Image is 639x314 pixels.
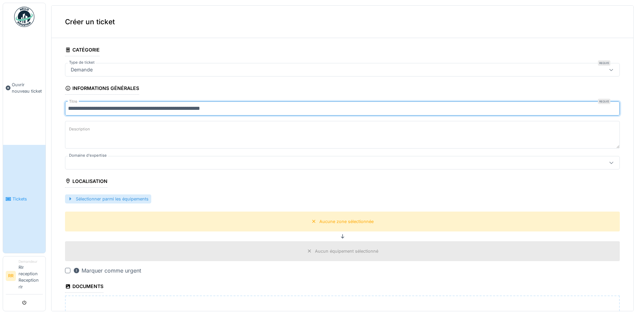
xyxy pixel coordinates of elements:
[68,125,91,133] label: Description
[14,7,34,27] img: Badge_color-CXgf-gQk.svg
[19,259,43,293] li: Rlr reception Reception rlr
[598,60,610,66] div: Requis
[598,99,610,104] div: Requis
[65,176,107,188] div: Localisation
[73,266,141,275] div: Marquer comme urgent
[68,153,108,158] label: Domaine d'expertise
[315,248,378,254] div: Aucun équipement sélectionné
[68,66,95,73] div: Demande
[52,6,633,38] div: Créer un ticket
[68,99,79,104] label: Titre
[3,31,45,145] a: Ouvrir nouveau ticket
[65,45,100,56] div: Catégorie
[19,259,43,264] div: Demandeur
[65,194,151,203] div: Sélectionner parmi les équipements
[3,145,45,253] a: Tickets
[65,281,103,293] div: Documents
[12,196,43,202] span: Tickets
[65,83,139,95] div: Informations générales
[319,218,374,225] div: Aucune zone sélectionnée
[68,60,96,65] label: Type de ticket
[12,82,43,94] span: Ouvrir nouveau ticket
[6,259,43,294] a: RR DemandeurRlr reception Reception rlr
[6,271,16,281] li: RR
